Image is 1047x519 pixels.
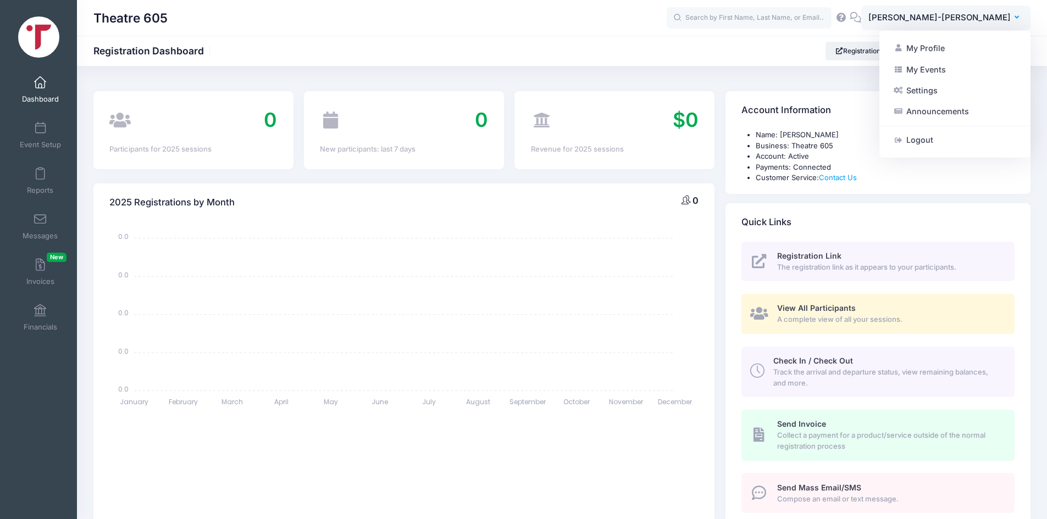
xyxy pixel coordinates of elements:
span: Messages [23,231,58,241]
li: Business: Theatre 605 [756,141,1015,152]
a: InvoicesNew [14,253,67,291]
div: Revenue for 2025 sessions [531,144,699,155]
h4: 2025 Registrations by Month [109,187,235,218]
a: Reports [14,161,67,200]
a: Send Mass Email/SMS Compose an email or text message. [741,473,1015,513]
li: Customer Service: [756,172,1015,183]
span: 0 [264,108,277,132]
tspan: 0.0 [118,308,129,317]
span: Financials [24,322,57,332]
tspan: July [423,397,436,406]
span: Send Invoice [777,419,826,428]
a: Registration Link The registration link as it appears to your participants. [741,242,1015,282]
li: Payments: Connected [756,162,1015,173]
span: 0 [693,195,699,206]
span: New [47,253,67,262]
span: [PERSON_NAME]-[PERSON_NAME] [868,12,1011,24]
a: Dashboard [14,70,67,109]
a: Messages [14,207,67,245]
button: [PERSON_NAME]-[PERSON_NAME] [861,5,1031,31]
tspan: December [658,397,693,406]
input: Search by First Name, Last Name, or Email... [667,7,832,29]
h4: Quick Links [741,207,791,238]
span: $0 [673,108,699,132]
tspan: August [467,397,491,406]
a: Event Setup [14,116,67,154]
span: Reports [27,186,53,195]
div: New participants: last 7 days [320,144,488,155]
span: Registration Link [777,251,841,260]
h4: Account Information [741,95,831,126]
a: Settings [888,80,1022,101]
a: My Profile [888,38,1022,59]
span: Send Mass Email/SMS [777,483,861,492]
a: Registration Link [826,42,905,60]
span: The registration link as it appears to your participants. [777,262,1002,273]
tspan: 0.0 [118,346,129,355]
tspan: May [324,397,338,406]
a: Announcements [888,101,1022,122]
a: View All Participants A complete view of all your sessions. [741,294,1015,334]
li: Account: Active [756,151,1015,162]
h1: Registration Dashboard [93,45,213,57]
tspan: 0.0 [118,270,129,279]
tspan: September [509,397,546,406]
tspan: April [275,397,289,406]
a: Check In / Check Out Track the arrival and departure status, view remaining balances, and more. [741,347,1015,397]
a: Send Invoice Collect a payment for a product/service outside of the normal registration process [741,410,1015,460]
tspan: February [169,397,198,406]
img: Theatre 605 [18,16,59,58]
span: Compose an email or text message. [777,494,1002,505]
a: Contact Us [819,173,857,182]
span: Dashboard [22,94,59,104]
span: Track the arrival and departure status, view remaining balances, and more. [773,367,1002,388]
tspan: 0.0 [118,232,129,241]
span: View All Participants [777,303,856,312]
a: My Events [888,59,1022,80]
a: Financials [14,298,67,337]
tspan: 0.0 [118,384,129,394]
span: Invoices [26,277,54,286]
span: Check In / Check Out [773,356,853,365]
span: A complete view of all your sessions. [777,314,1002,325]
tspan: November [609,397,644,406]
span: Event Setup [20,140,61,149]
tspan: June [372,397,389,406]
span: 0 [475,108,488,132]
tspan: January [120,397,148,406]
h1: Theatre 605 [93,5,168,31]
span: Collect a payment for a product/service outside of the normal registration process [777,430,1002,451]
tspan: March [222,397,243,406]
div: Participants for 2025 sessions [109,144,277,155]
a: Logout [888,130,1022,150]
li: Name: [PERSON_NAME] [756,130,1015,141]
tspan: October [564,397,591,406]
